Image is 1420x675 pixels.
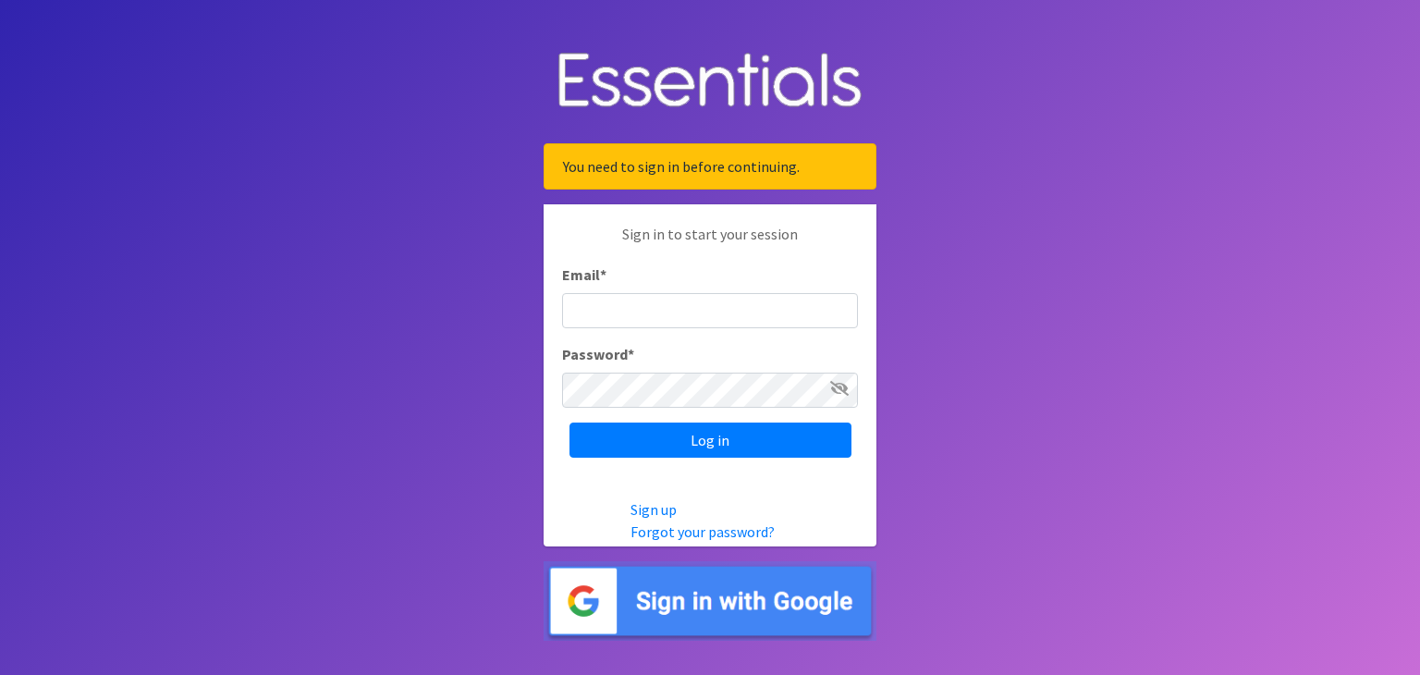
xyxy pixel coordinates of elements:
input: Log in [569,423,851,458]
p: Sign in to start your session [562,223,858,264]
label: Password [562,343,634,365]
img: Human Essentials [544,34,876,129]
abbr: required [628,345,634,363]
label: Email [562,264,606,286]
a: Forgot your password? [630,522,775,541]
img: Sign in with Google [544,561,876,642]
abbr: required [600,265,606,284]
a: Sign up [630,500,677,519]
div: You need to sign in before continuing. [544,143,876,190]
